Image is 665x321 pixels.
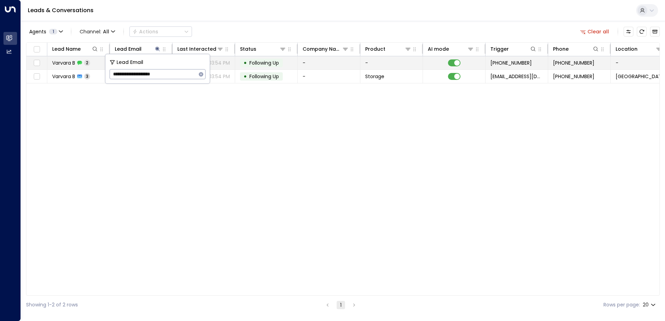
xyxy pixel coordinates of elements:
div: Status [240,45,286,53]
div: Showing 1-2 of 2 rows [26,301,78,308]
div: Status [240,45,256,53]
div: AI mode [428,45,449,53]
div: • [243,71,247,82]
div: Location [616,45,638,53]
div: Location [616,45,662,53]
div: Company Name [303,45,342,53]
span: Varvara B [52,59,75,66]
div: Last Interacted [177,45,224,53]
div: Trigger [490,45,509,53]
span: Toggle select all [32,45,41,54]
span: Lead Email [117,58,143,66]
div: Company Name [303,45,349,53]
div: Lead Name [52,45,81,53]
span: 3 [84,73,90,79]
button: Archived Leads [650,27,660,36]
nav: pagination navigation [323,301,359,309]
button: Channel:All [77,27,118,36]
div: Phone [553,45,569,53]
div: • [243,57,247,69]
span: Toggle select row [32,72,41,81]
td: - [360,56,423,69]
div: Button group with a nested menu [129,26,192,37]
span: leads@space-station.co.uk [490,73,543,80]
span: Following Up [249,59,279,66]
button: Customize [624,27,633,36]
span: 2 [84,60,90,66]
span: Agents [29,29,46,34]
p: 03:54 PM [208,59,230,66]
span: +447538687777 [490,59,532,66]
button: Agents1 [26,27,65,36]
td: - [298,70,360,83]
p: 03:54 PM [208,73,230,80]
div: Lead Email [115,45,142,53]
span: Channel: [77,27,118,36]
span: All [103,29,109,34]
div: Product [365,45,385,53]
span: Toggle select row [32,59,41,67]
span: Varvara B [52,73,75,80]
div: 20 [643,300,657,310]
span: Following Up [249,73,279,80]
button: Clear all [577,27,612,36]
span: Storage [365,73,384,80]
div: Phone [553,45,599,53]
label: Rows per page: [603,301,640,308]
div: Last Interacted [177,45,216,53]
div: Lead Email [115,45,161,53]
button: Actions [129,26,192,37]
div: Lead Name [52,45,98,53]
span: 1 [49,29,57,34]
span: Refresh [637,27,647,36]
div: Product [365,45,411,53]
div: AI mode [428,45,474,53]
div: Trigger [490,45,537,53]
span: +447538687777 [553,73,594,80]
button: page 1 [337,301,345,309]
td: - [298,56,360,69]
a: Leads & Conversations [28,6,94,14]
span: +447538687777 [553,59,594,66]
div: Actions [133,28,158,35]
